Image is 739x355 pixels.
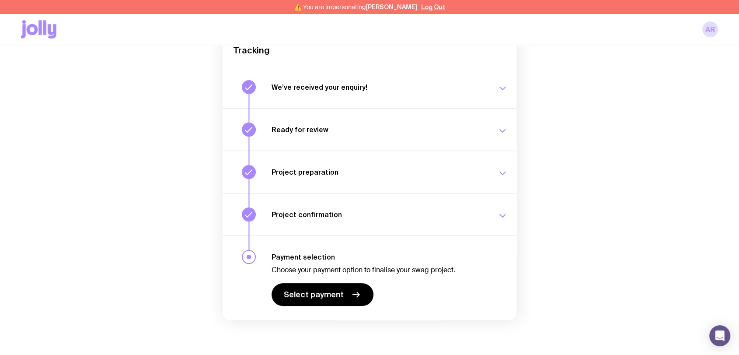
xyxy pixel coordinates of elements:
h3: We’ve received your enquiry! [272,83,487,91]
h3: Project preparation [272,168,487,176]
button: Project preparation [223,151,516,193]
span: [PERSON_NAME] [366,4,418,11]
h2: Tracking [233,45,506,56]
span: ⚠️ You are impersonating [294,4,418,11]
a: Select payment [272,283,373,306]
button: We’ve received your enquiry! [223,66,516,108]
button: Project confirmation [223,193,516,235]
button: Ready for review [223,108,516,151]
h3: Ready for review [272,125,487,134]
p: Choose your payment option to finalise your swag project. [272,266,487,274]
h3: Payment selection [272,253,487,261]
button: Log Out [421,4,445,11]
div: Open Intercom Messenger [709,325,730,346]
span: Select payment [284,289,344,300]
a: AR [702,21,718,37]
h3: Project confirmation [272,210,487,219]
